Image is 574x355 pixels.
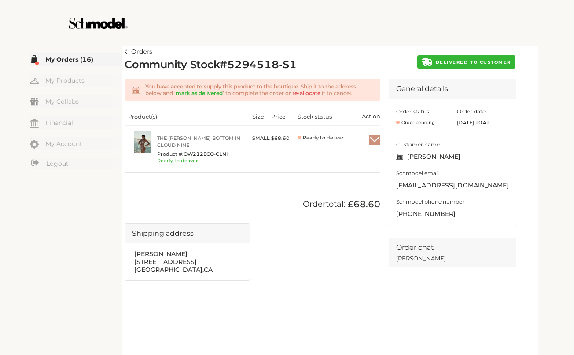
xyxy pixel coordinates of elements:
span: Ready to deliver [298,135,354,141]
img: check-white.svg [369,136,380,144]
img: my-financial.svg [30,119,39,128]
span: Customer name [396,140,509,149]
th: Stock status [294,107,346,126]
a: Financial [30,116,122,129]
img: shop-orange.svg [132,87,140,94]
span: $ 68.60 [271,135,290,141]
img: car.svg [422,58,432,66]
a: My Orders (16) [30,53,122,66]
span: Schmodel phone number [396,198,509,206]
span: Ready to deliver [303,135,354,141]
span: Order status [396,108,429,115]
th: Price [268,107,294,126]
h2: Community Stock # 5294518-S1 [125,59,297,72]
div: Menu [30,53,122,171]
a: The [PERSON_NAME] Bottom in Cloud Nine [157,135,245,149]
img: my-friends.svg [30,98,39,106]
a: My Collabs [30,95,122,108]
img: shop-black.svg [396,154,403,160]
span: mark as delivered [176,90,223,96]
th: Size [249,107,268,126]
span: Ready to deliver [157,157,198,164]
div: Ship it to the address below and ‘ ’ to complete the order or it to cancel. [140,83,373,96]
img: my-order.svg [30,55,39,64]
a: Orders [125,47,152,57]
img: my-account.svg [30,140,39,149]
span: DELIVERED TO CUSTOMER [436,59,511,65]
span: Order pending [396,119,435,126]
span: Parker Smith [396,152,509,162]
a: Logout [30,158,122,169]
div: SMALL [252,131,270,145]
a: My Account [30,137,122,150]
span: Product #: OW212ECO-CLNI [157,150,245,157]
span: Order chat [396,242,509,253]
span: Schmodel email [396,169,509,178]
span: Shipping address [132,229,194,238]
th: Product(s) [125,107,249,126]
span: [PHONE_NUMBER] [396,209,509,220]
span: Order date [457,108,486,115]
div: Order total: [125,199,380,209]
span: sales@parkersmith.com [396,180,509,191]
button: DELIVERED TO CUSTOMER [417,55,515,69]
span: £68.60 [346,199,380,209]
span: [DATE] 10:41 [457,119,509,126]
img: left-arrow.svg [125,49,128,54]
img: my-hanger.svg [30,77,39,85]
a: My Products [30,74,122,87]
span: [PERSON_NAME] [STREET_ADDRESS] [GEOGRAPHIC_DATA] , CA [134,250,213,274]
span: re-allocate [292,90,320,96]
span: General details [396,84,448,93]
span: Action [362,113,380,120]
span: You have accepted to supply this product to the boutique. [145,83,299,90]
span: [PERSON_NAME] [396,253,509,263]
